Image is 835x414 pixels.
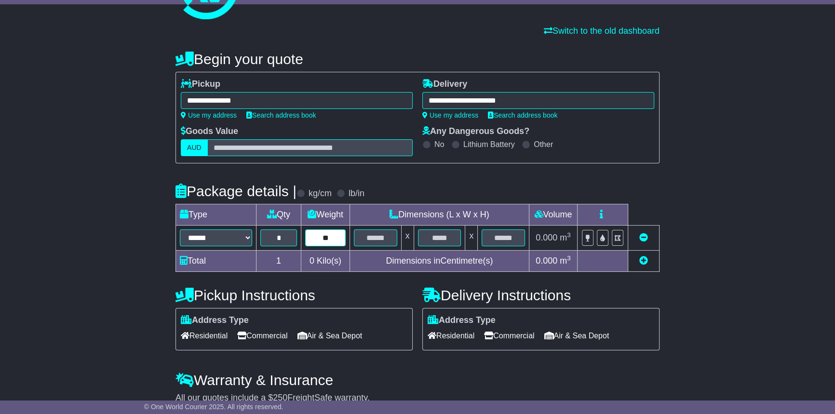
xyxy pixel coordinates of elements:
[310,256,314,266] span: 0
[181,139,208,156] label: AUD
[309,188,332,199] label: kg/cm
[560,256,571,266] span: m
[544,328,609,343] span: Air & Sea Depot
[434,140,444,149] label: No
[301,251,350,272] td: Kilo(s)
[350,204,529,226] td: Dimensions (L x W x H)
[181,79,220,90] label: Pickup
[428,315,496,326] label: Address Type
[534,140,553,149] label: Other
[536,256,557,266] span: 0.000
[175,287,413,303] h4: Pickup Instructions
[181,328,228,343] span: Residential
[246,111,316,119] a: Search address book
[350,251,529,272] td: Dimensions in Centimetre(s)
[297,328,363,343] span: Air & Sea Depot
[639,233,648,242] a: Remove this item
[273,393,287,402] span: 250
[560,233,571,242] span: m
[175,393,660,403] div: All our quotes include a $ FreightSafe warranty.
[488,111,557,119] a: Search address book
[301,204,350,226] td: Weight
[529,204,577,226] td: Volume
[544,26,660,36] a: Switch to the old dashboard
[422,79,467,90] label: Delivery
[176,204,256,226] td: Type
[256,204,301,226] td: Qty
[181,315,249,326] label: Address Type
[237,328,287,343] span: Commercial
[181,111,237,119] a: Use my address
[349,188,364,199] label: lb/in
[144,403,283,411] span: © One World Courier 2025. All rights reserved.
[422,126,529,137] label: Any Dangerous Goods?
[422,111,478,119] a: Use my address
[484,328,534,343] span: Commercial
[256,251,301,272] td: 1
[181,126,238,137] label: Goods Value
[465,226,478,251] td: x
[463,140,515,149] label: Lithium Battery
[567,254,571,262] sup: 3
[401,226,414,251] td: x
[176,251,256,272] td: Total
[639,256,648,266] a: Add new item
[422,287,660,303] h4: Delivery Instructions
[536,233,557,242] span: 0.000
[175,51,660,67] h4: Begin your quote
[175,183,296,199] h4: Package details |
[175,372,660,388] h4: Warranty & Insurance
[428,328,474,343] span: Residential
[567,231,571,239] sup: 3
